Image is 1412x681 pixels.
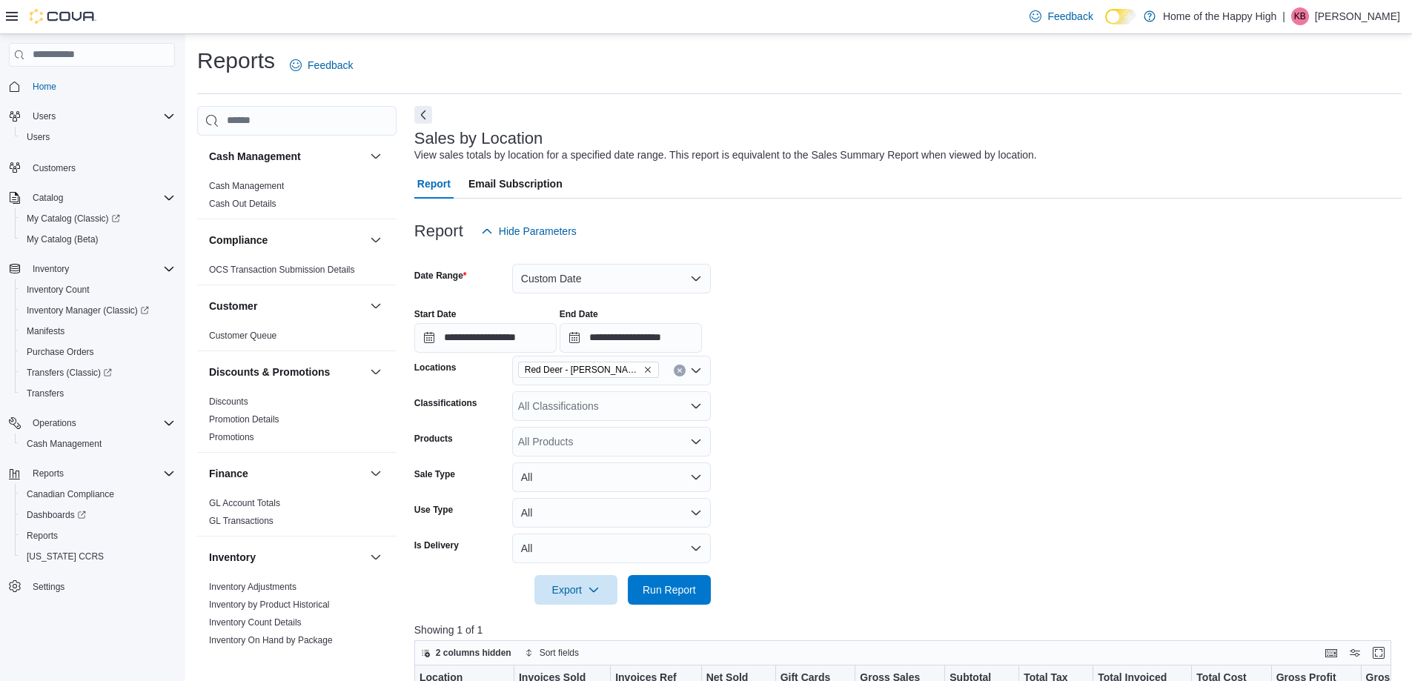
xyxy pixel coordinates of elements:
span: Manifests [27,325,64,337]
input: Press the down key to open a popover containing a calendar. [560,323,702,353]
p: | [1282,7,1285,25]
div: Compliance [197,261,397,285]
span: Users [27,131,50,143]
a: Inventory Count [21,281,96,299]
label: Is Delivery [414,539,459,551]
span: KB [1294,7,1306,25]
button: Purchase Orders [15,342,181,362]
a: Promotion Details [209,414,279,425]
button: Users [3,106,181,127]
span: Export [543,575,609,605]
span: Reports [33,468,64,479]
div: Cash Management [197,177,397,219]
a: Feedback [1024,1,1098,31]
a: OCS Transaction Submission Details [209,265,355,275]
label: Use Type [414,504,453,516]
nav: Complex example [9,70,175,636]
button: Cash Management [209,149,364,164]
button: Home [3,76,181,97]
button: Sort fields [519,644,585,662]
a: Dashboards [21,506,92,524]
a: Customers [27,159,82,177]
span: Users [21,128,175,146]
span: My Catalog (Classic) [21,210,175,227]
span: Reports [27,465,175,482]
button: All [512,534,711,563]
button: Operations [27,414,82,432]
span: Transfers [27,388,64,399]
button: Customers [3,156,181,178]
span: Red Deer - Dawson Centre - Fire & Flower [518,362,659,378]
button: Hide Parameters [475,216,583,246]
a: Customer Queue [209,330,276,341]
label: Classifications [414,397,477,409]
button: Settings [3,576,181,597]
span: Operations [33,417,76,429]
span: Manifests [21,322,175,340]
span: Inventory by Product Historical [209,599,330,611]
button: Inventory [3,259,181,279]
a: Users [21,128,56,146]
button: Reports [27,465,70,482]
label: Locations [414,362,457,373]
button: Catalog [3,187,181,208]
button: Inventory Count [15,279,181,300]
button: Cash Management [367,147,385,165]
h3: Compliance [209,233,268,248]
button: Manifests [15,321,181,342]
button: Inventory [27,260,75,278]
span: Cash Management [21,435,175,453]
button: Reports [15,525,181,546]
a: Feedback [284,50,359,80]
a: My Catalog (Classic) [15,208,181,229]
a: [US_STATE] CCRS [21,548,110,565]
button: [US_STATE] CCRS [15,546,181,567]
a: Transfers [21,385,70,402]
a: Promotions [209,432,254,442]
h3: Finance [209,466,248,481]
p: [PERSON_NAME] [1315,7,1400,25]
span: Discounts [209,396,248,408]
div: Discounts & Promotions [197,393,397,452]
a: Inventory by Product Historical [209,599,330,610]
a: Inventory Count Details [209,617,302,628]
button: Cash Management [15,433,181,454]
a: Inventory Manager (Classic) [21,302,155,319]
button: Compliance [367,231,385,249]
span: My Catalog (Beta) [27,233,99,245]
span: Transfers (Classic) [21,364,175,382]
span: OCS Transaction Submission Details [209,264,355,276]
span: Settings [27,577,175,596]
span: Report [417,169,451,199]
span: Hide Parameters [499,224,577,239]
button: Enter fullscreen [1370,644,1388,662]
span: Email Subscription [468,169,563,199]
label: Date Range [414,270,467,282]
button: Next [414,106,432,124]
div: Customer [197,327,397,351]
span: Dashboards [21,506,175,524]
button: All [512,498,711,528]
span: GL Transactions [209,515,274,527]
label: Sale Type [414,468,455,480]
span: Inventory Count [21,281,175,299]
label: Products [414,433,453,445]
a: GL Transactions [209,516,274,526]
span: [US_STATE] CCRS [27,551,104,562]
span: Inventory Manager (Classic) [27,305,149,316]
span: Home [33,81,56,93]
span: Inventory On Hand by Package [209,634,333,646]
div: Kelci Brenna [1291,7,1309,25]
span: Cash Out Details [209,198,276,210]
span: Catalog [27,189,175,207]
h3: Inventory [209,550,256,565]
button: Catalog [27,189,69,207]
h3: Cash Management [209,149,301,164]
button: Open list of options [690,400,702,412]
button: Compliance [209,233,364,248]
a: Home [27,78,62,96]
p: Home of the Happy High [1163,7,1276,25]
span: Cash Management [27,438,102,450]
span: Inventory [33,263,69,275]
